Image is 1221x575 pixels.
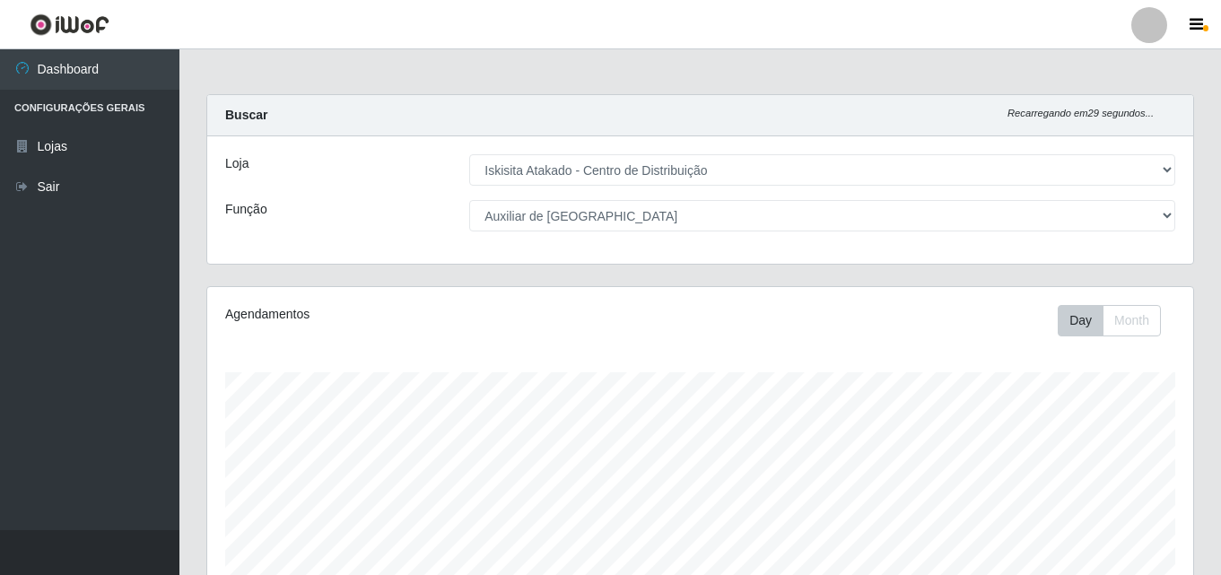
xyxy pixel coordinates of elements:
[225,305,606,324] div: Agendamentos
[225,108,267,122] strong: Buscar
[1058,305,1103,336] button: Day
[1007,108,1154,118] i: Recarregando em 29 segundos...
[225,154,249,173] label: Loja
[30,13,109,36] img: CoreUI Logo
[1103,305,1161,336] button: Month
[1058,305,1161,336] div: First group
[1058,305,1175,336] div: Toolbar with button groups
[225,200,267,219] label: Função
